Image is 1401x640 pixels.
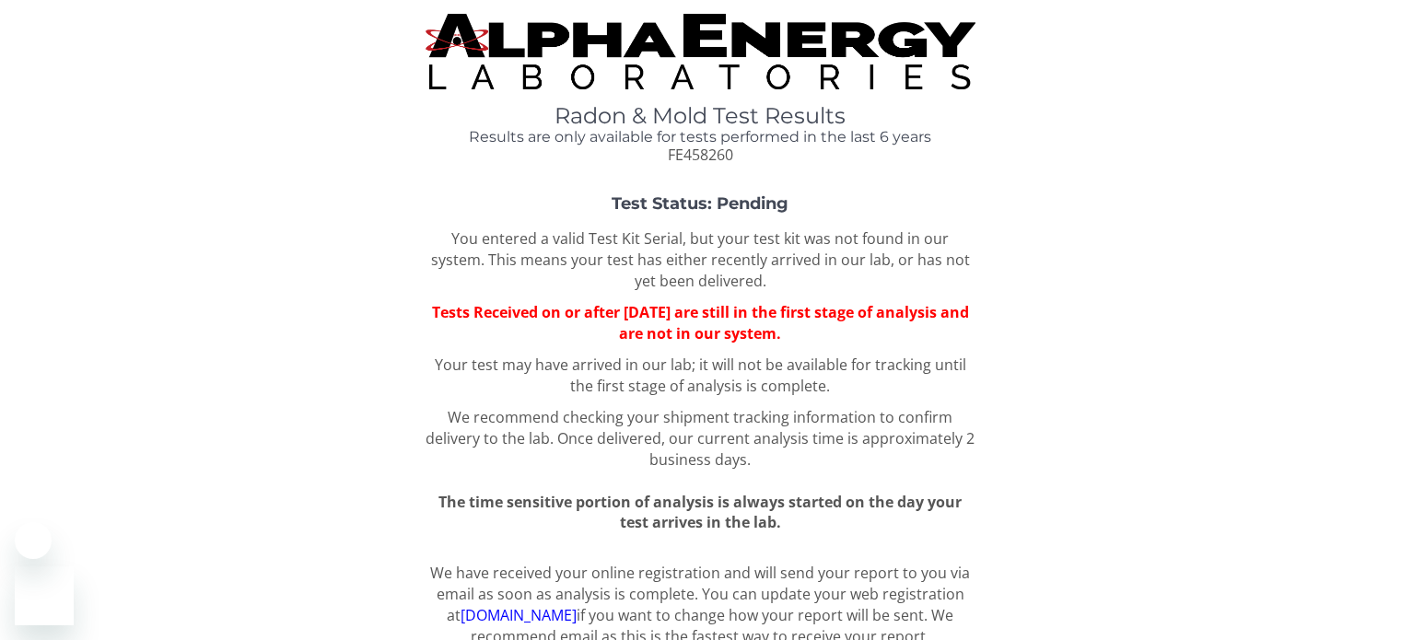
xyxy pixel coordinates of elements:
[15,522,52,559] iframe: Close message
[432,302,969,343] span: Tests Received on or after [DATE] are still in the first stage of analysis and are not in our sys...
[426,104,975,128] h1: Radon & Mold Test Results
[612,193,788,214] strong: Test Status: Pending
[426,129,975,145] h4: Results are only available for tests performed in the last 6 years
[438,492,962,533] span: The time sensitive portion of analysis is always started on the day your test arrives in the lab.
[426,228,975,292] p: You entered a valid Test Kit Serial, but your test kit was not found in our system. This means yo...
[557,428,975,470] span: Once delivered, our current analysis time is approximately 2 business days.
[461,605,577,625] a: [DOMAIN_NAME]
[15,566,74,625] iframe: Button to launch messaging window
[426,355,975,397] p: Your test may have arrived in our lab; it will not be available for tracking until the first stag...
[668,145,733,165] span: FE458260
[426,407,952,448] span: We recommend checking your shipment tracking information to confirm delivery to the lab.
[426,14,975,89] img: TightCrop.jpg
